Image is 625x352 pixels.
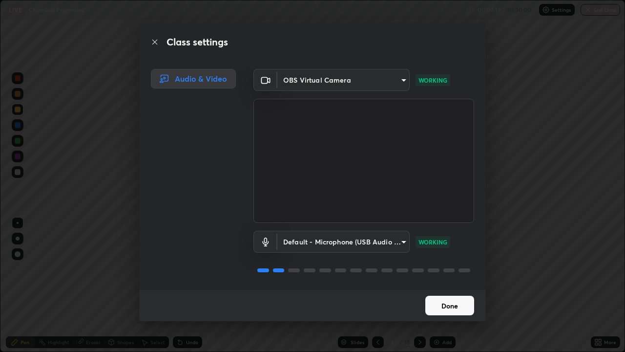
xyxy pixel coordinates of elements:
div: OBS Virtual Camera [277,69,410,91]
div: Audio & Video [151,69,236,88]
h2: Class settings [167,35,228,49]
div: OBS Virtual Camera [277,231,410,253]
p: WORKING [418,238,447,246]
button: Done [425,296,474,315]
p: WORKING [418,76,447,85]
